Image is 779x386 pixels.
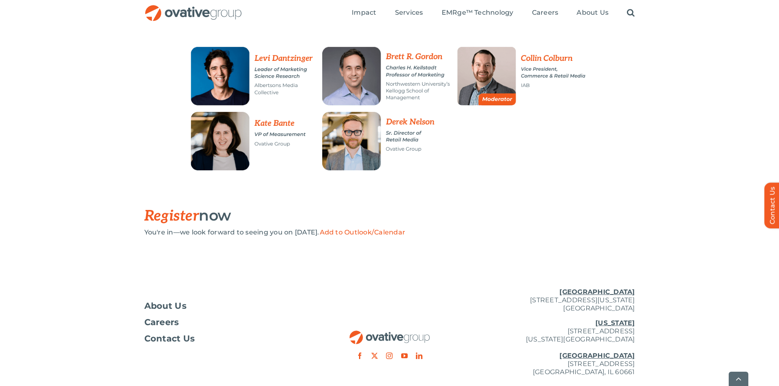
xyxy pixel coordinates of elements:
[471,288,635,312] p: [STREET_ADDRESS][US_STATE] [GEOGRAPHIC_DATA]
[559,352,635,359] u: [GEOGRAPHIC_DATA]
[357,353,363,359] a: facebook
[352,9,376,18] a: Impact
[320,228,406,236] a: Add to Outlook/Calendar
[395,9,423,17] span: Services
[471,319,635,376] p: [STREET_ADDRESS] [US_STATE][GEOGRAPHIC_DATA] [STREET_ADDRESS] [GEOGRAPHIC_DATA], IL 60661
[386,353,393,359] a: instagram
[144,207,199,225] span: Register
[352,9,376,17] span: Impact
[144,318,308,326] a: Careers
[185,32,594,183] img: RMN ROAS Webinar Speakers (5)
[144,302,187,310] span: About Us
[144,228,635,237] div: You're in—we look forward to seeing you on [DATE].
[144,302,308,343] nav: Footer Menu
[395,9,423,18] a: Services
[144,4,242,12] a: OG_Full_horizontal_RGB
[442,9,514,18] a: EMRge™ Technology
[349,330,431,337] a: OG_Full_horizontal_RGB
[577,9,608,18] a: About Us
[627,9,635,18] a: Search
[559,288,635,296] u: [GEOGRAPHIC_DATA]
[577,9,608,17] span: About Us
[401,353,408,359] a: youtube
[144,335,308,343] a: Contact Us
[144,335,195,343] span: Contact Us
[532,9,559,18] a: Careers
[144,207,594,224] h3: now
[371,353,378,359] a: twitter
[442,9,514,17] span: EMRge™ Technology
[144,302,308,310] a: About Us
[595,319,635,327] u: [US_STATE]
[144,318,179,326] span: Careers
[532,9,559,17] span: Careers
[416,353,422,359] a: linkedin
